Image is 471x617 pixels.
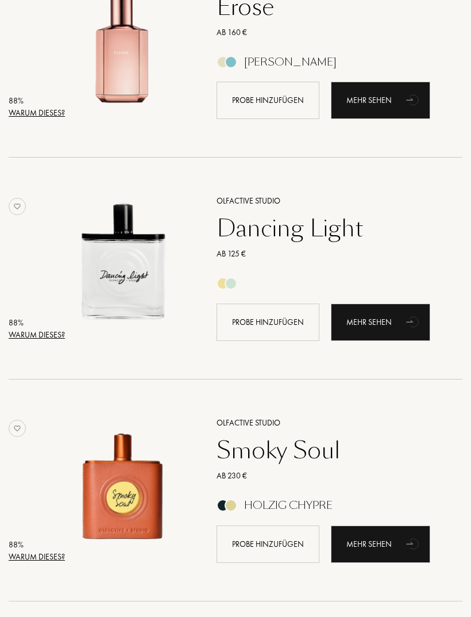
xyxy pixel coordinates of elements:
a: Ab 230 € [208,470,445,482]
div: Probe hinzufügen [217,526,319,563]
img: Dancing Light Olfactive Studio [53,193,192,332]
div: Probe hinzufügen [217,82,319,119]
a: [PERSON_NAME] [208,59,445,71]
img: no_like_p.png [9,198,26,215]
div: animation [402,310,425,333]
a: Mehr sehenanimation [331,526,430,563]
div: Mehr sehen [331,304,430,341]
div: Mehr sehen [331,82,430,119]
div: 88 % [9,317,65,329]
img: Smoky Soul Olfactive Studio [53,415,192,554]
div: animation [402,532,425,555]
div: [PERSON_NAME] [244,56,337,68]
div: Warum dieses? [9,329,65,341]
a: Mehr sehenanimation [331,82,430,119]
a: Holzig Chypre [208,503,445,515]
a: Olfactive Studio [208,195,445,207]
a: Ab 125 € [208,248,445,260]
div: 88 % [9,539,65,551]
a: Mehr sehenanimation [331,304,430,341]
a: Dancing Light [208,214,445,242]
a: Dancing Light Olfactive Studio [53,181,199,354]
div: Probe hinzufügen [217,304,319,341]
div: Warum dieses? [9,551,65,563]
a: Smoky Soul Olfactive Studio [53,403,199,576]
div: Holzig Chypre [244,499,333,512]
a: Smoky Soul [208,436,445,464]
div: Warum dieses? [9,107,65,119]
img: no_like_p.png [9,420,26,437]
a: Ab 160 € [208,26,445,39]
div: 88 % [9,95,65,107]
div: animation [402,88,425,111]
div: Mehr sehen [331,526,430,563]
a: Olfactive Studio [208,417,445,429]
